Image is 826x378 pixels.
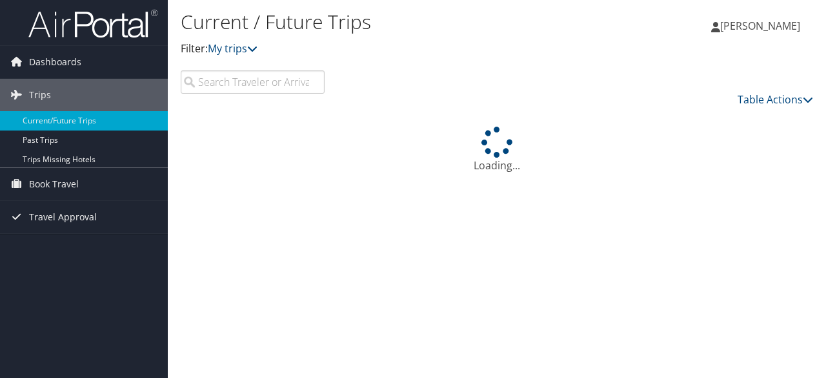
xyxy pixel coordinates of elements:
[720,19,800,33] span: [PERSON_NAME]
[29,79,51,111] span: Trips
[29,168,79,200] span: Book Travel
[181,127,813,173] div: Loading...
[208,41,257,56] a: My trips
[181,70,325,94] input: Search Traveler or Arrival City
[711,6,813,45] a: [PERSON_NAME]
[738,92,813,107] a: Table Actions
[29,46,81,78] span: Dashboards
[29,201,97,233] span: Travel Approval
[28,8,157,39] img: airportal-logo.png
[181,41,602,58] p: Filter:
[181,8,602,36] h1: Current / Future Trips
